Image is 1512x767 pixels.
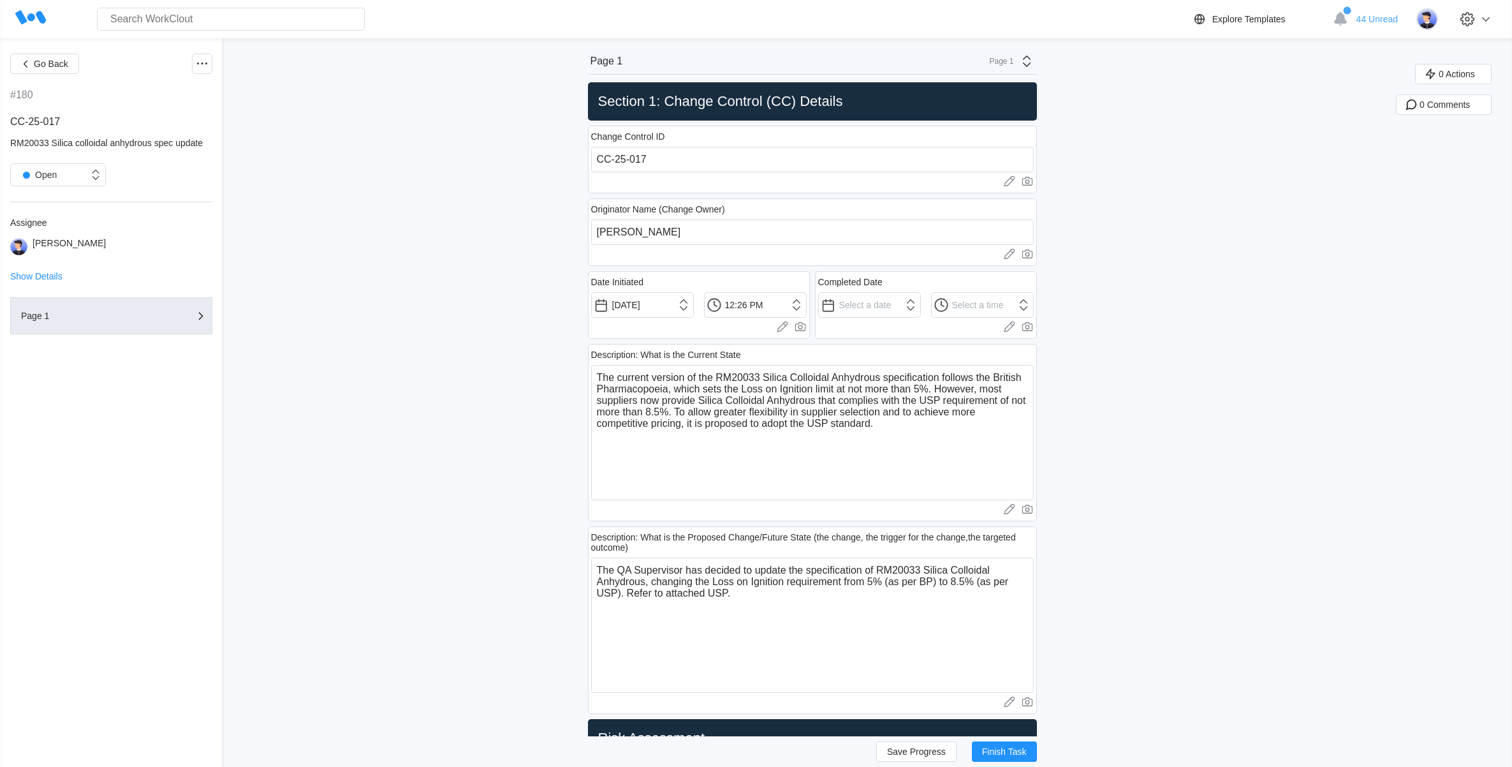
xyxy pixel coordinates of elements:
[10,218,212,228] div: Assignee
[591,365,1034,500] textarea: The current version of the RM20033 Silica Colloidal Anhydrous specification follows the British P...
[1420,100,1470,109] span: 0 Comments
[818,292,921,318] input: Select a date
[97,8,365,31] input: Search WorkClout
[591,147,1034,172] input: Type here...
[10,238,27,255] img: user-5.png
[591,558,1034,693] textarea: The QA Supervisor has decided to update the specification of RM20033 Silica Colloidal Anhydrous, ...
[876,741,957,762] button: Save Progress
[593,93,1032,110] h2: Section 1: Change Control (CC) Details
[33,238,106,255] div: [PERSON_NAME]
[10,89,33,101] div: #180
[591,220,1034,245] input: Type here...
[10,297,212,334] button: Page 1
[1415,64,1492,84] button: 0 Actions
[972,741,1037,762] button: Finish Task
[591,350,741,360] div: Description: What is the Current State
[982,747,1027,756] span: Finish Task
[591,532,1034,553] div: Description: What is the Proposed Change/Future State (the change, the trigger for the change,the...
[17,166,57,184] div: Open
[1416,8,1438,30] img: user-5.png
[10,116,60,127] span: CC-25-017
[931,292,1034,318] input: Select a time
[704,292,807,318] input: Select a time
[591,56,623,67] div: Page 1
[10,54,79,74] button: Go Back
[591,277,644,287] div: Date Initiated
[1439,70,1475,78] span: 0 Actions
[1192,11,1326,27] a: Explore Templates
[982,57,1014,66] div: Page 1
[21,311,149,320] div: Page 1
[591,292,694,318] input: Select a date
[1396,94,1492,115] button: 0 Comments
[1356,14,1398,24] span: 44 Unread
[593,729,1032,747] h2: Risk Assessment
[10,138,212,148] div: RM20033 Silica colloidal anhydrous spec update
[1212,14,1286,24] div: Explore Templates
[887,747,946,756] span: Save Progress
[591,131,665,142] div: Change Control ID
[591,204,725,214] div: Originator Name (Change Owner)
[10,272,62,281] button: Show Details
[34,59,68,68] span: Go Back
[818,277,883,287] div: Completed Date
